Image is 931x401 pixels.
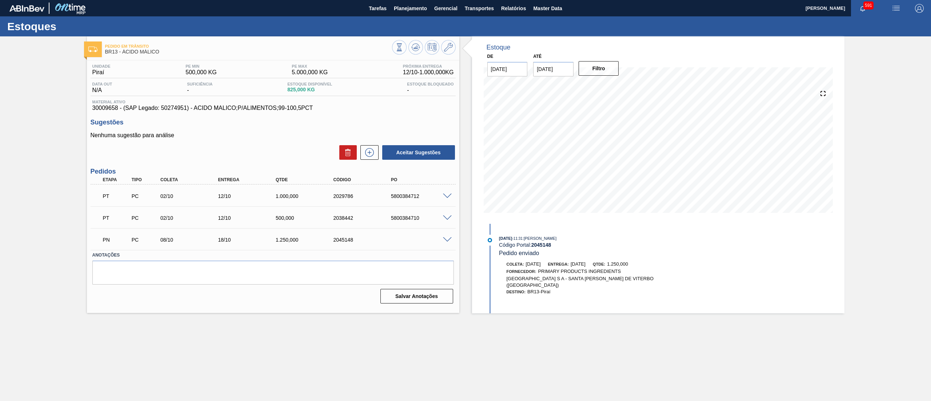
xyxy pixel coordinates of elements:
[101,232,132,248] div: Pedido em Negociação
[487,44,511,51] div: Estoque
[185,69,216,76] span: 500,000 KG
[287,82,332,86] span: Estoque Disponível
[105,49,392,55] span: BR13 - ÁCIDO MÁLICO
[103,215,131,221] p: PT
[507,269,536,274] span: Fornecedor:
[331,177,397,182] div: Código
[851,3,874,13] button: Notificações
[159,215,224,221] div: 02/10/2025
[507,290,526,294] span: Destino:
[405,82,455,94] div: -
[527,289,551,294] span: BR13-Piraí
[533,4,562,13] span: Master Data
[607,261,628,267] span: 1.250,000
[159,177,224,182] div: Coleta
[216,237,282,243] div: 18/10/2025
[892,4,900,13] img: userActions
[526,261,541,267] span: [DATE]
[593,262,605,266] span: Qtde:
[392,40,407,55] button: Visão Geral dos Estoques
[274,177,340,182] div: Qtde
[380,289,453,303] button: Salvar Anotações
[159,237,224,243] div: 08/10/2025
[487,62,528,76] input: dd/mm/yyyy
[533,62,574,76] input: dd/mm/yyyy
[579,61,619,76] button: Filtro
[336,145,357,160] div: Excluir Sugestões
[394,4,427,13] span: Planejamento
[488,238,492,242] img: atual
[274,193,340,199] div: 1.000,000
[91,82,114,94] div: N/A
[216,215,282,221] div: 12/10/2025
[465,4,494,13] span: Transportes
[92,69,111,76] span: Piraí
[389,193,455,199] div: 5800384712
[274,237,340,243] div: 1.250,000
[499,242,672,248] div: Código Portal:
[915,4,924,13] img: Logout
[512,237,523,241] span: - 11:31
[571,261,586,267] span: [DATE]
[501,4,526,13] span: Relatórios
[9,5,44,12] img: TNhmsLtSVTkK8tSr43FrP2fwEKptu5GPRR3wAAAABJRU5ErkJggg==
[105,44,392,48] span: Pedido em Trânsito
[331,237,397,243] div: 2045148
[216,193,282,199] div: 12/10/2025
[103,193,131,199] p: PT
[863,1,874,9] span: 591
[441,40,456,55] button: Ir ao Master Data / Geral
[531,242,551,248] strong: 2045148
[159,193,224,199] div: 02/10/2025
[92,64,111,68] span: Unidade
[379,144,456,160] div: Aceitar Sugestões
[369,4,387,13] span: Tarefas
[185,82,214,94] div: -
[389,215,455,221] div: 5800384710
[425,40,439,55] button: Programar Estoque
[403,64,454,68] span: Próxima Entrega
[292,69,328,76] span: 5.000,000 KG
[101,188,132,204] div: Pedido em Trânsito
[91,168,456,175] h3: Pedidos
[287,87,332,92] span: 825,000 KG
[91,119,456,126] h3: Sugestões
[499,236,512,241] span: [DATE]
[357,145,379,160] div: Nova sugestão
[101,210,132,226] div: Pedido em Trânsito
[130,193,161,199] div: Pedido de Compra
[130,215,161,221] div: Pedido de Compra
[7,22,136,31] h1: Estoques
[130,237,161,243] div: Pedido de Compra
[403,69,454,76] span: 12/10 - 1.000,000 KG
[331,193,397,199] div: 2029786
[92,250,454,261] label: Anotações
[274,215,340,221] div: 500,000
[499,250,539,256] span: Pedido enviado
[548,262,569,266] span: Entrega:
[216,177,282,182] div: Entrega
[407,82,453,86] span: Estoque Bloqueado
[408,40,423,55] button: Atualizar Gráfico
[185,64,216,68] span: PE MIN
[92,105,454,111] span: 30009658 - (SAP Legado: 50274951) - ACIDO MALICO;P/ALIMENTOS;99-100,5PCT
[523,236,557,241] span: : [PERSON_NAME]
[507,269,654,288] span: PRIMARY PRODUCTS INGREDIENTS [GEOGRAPHIC_DATA] S A - SANTA [PERSON_NAME] DE VITERBO ([GEOGRAPHIC_...
[92,82,112,86] span: Data out
[382,145,455,160] button: Aceitar Sugestões
[292,64,328,68] span: PE MAX
[103,237,131,243] p: PN
[331,215,397,221] div: 2038442
[92,100,454,104] span: Material ativo
[533,54,542,59] label: Até
[88,47,97,52] img: Ícone
[91,132,456,139] p: Nenhuma sugestão para análise
[434,4,457,13] span: Gerencial
[130,177,161,182] div: Tipo
[101,177,132,182] div: Etapa
[187,82,212,86] span: Suficiência
[389,177,455,182] div: PO
[507,262,524,266] span: Coleta:
[487,54,494,59] label: De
